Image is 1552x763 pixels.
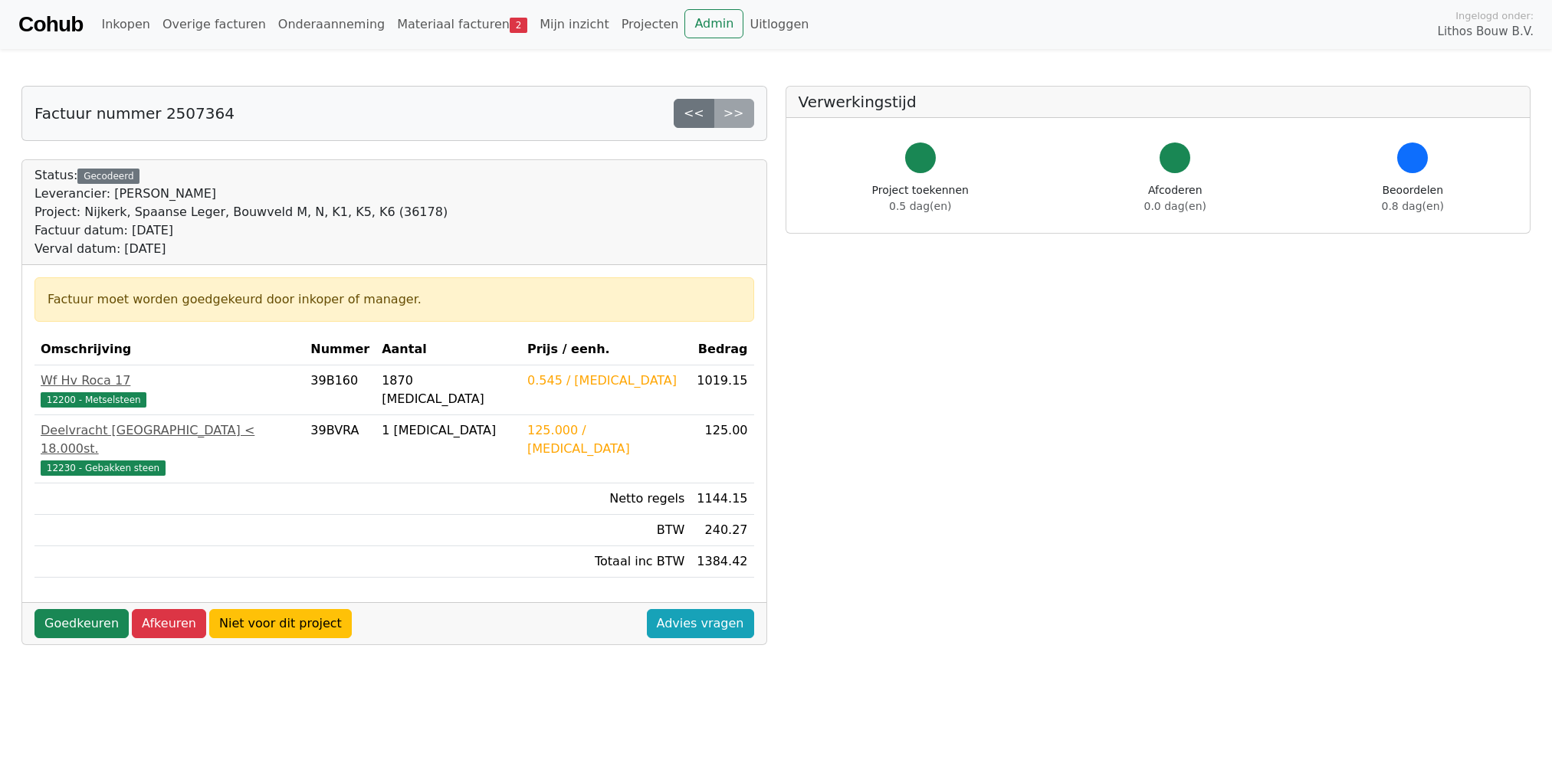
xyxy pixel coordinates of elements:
[521,515,691,546] td: BTW
[799,93,1518,111] h5: Verwerkingstijd
[34,185,448,203] div: Leverancier: [PERSON_NAME]
[304,334,376,365] th: Nummer
[48,290,741,309] div: Factuur moet worden goedgekeurd door inkoper of manager.
[382,372,515,408] div: 1870 [MEDICAL_DATA]
[304,415,376,483] td: 39BVRA
[527,421,684,458] div: 125.000 / [MEDICAL_DATA]
[691,415,753,483] td: 125.00
[391,9,533,40] a: Materiaal facturen2
[34,221,448,240] div: Factuur datum: [DATE]
[533,9,615,40] a: Mijn inzicht
[132,609,206,638] a: Afkeuren
[521,546,691,578] td: Totaal inc BTW
[34,609,129,638] a: Goedkeuren
[1144,182,1206,214] div: Afcoderen
[647,609,754,638] a: Advies vragen
[872,182,969,214] div: Project toekennen
[674,99,714,128] a: <<
[77,169,139,184] div: Gecodeerd
[691,365,753,415] td: 1019.15
[510,18,527,33] span: 2
[34,334,304,365] th: Omschrijving
[156,9,272,40] a: Overige facturen
[691,334,753,365] th: Bedrag
[34,166,448,258] div: Status:
[41,421,298,458] div: Deelvracht [GEOGRAPHIC_DATA] < 18.000st.
[691,515,753,546] td: 240.27
[34,240,448,258] div: Verval datum: [DATE]
[1438,23,1534,41] span: Lithos Bouw B.V.
[209,609,352,638] a: Niet voor dit project
[691,546,753,578] td: 1384.42
[1382,182,1444,214] div: Beoordelen
[34,203,448,221] div: Project: Nijkerk, Spaanse Leger, Bouwveld M, N, K1, K5, K6 (36178)
[304,365,376,415] td: 39B160
[521,483,691,515] td: Netto regels
[95,9,156,40] a: Inkopen
[743,9,815,40] a: Uitloggen
[527,372,684,390] div: 0.545 / [MEDICAL_DATA]
[1455,8,1534,23] span: Ingelogd onder:
[41,372,298,408] a: Wf Hv Roca 1712200 - Metselsteen
[1382,200,1444,212] span: 0.8 dag(en)
[615,9,685,40] a: Projecten
[889,200,951,212] span: 0.5 dag(en)
[521,334,691,365] th: Prijs / eenh.
[382,421,515,440] div: 1 [MEDICAL_DATA]
[18,6,83,43] a: Cohub
[1144,200,1206,212] span: 0.0 dag(en)
[376,334,521,365] th: Aantal
[272,9,391,40] a: Onderaanneming
[684,9,743,38] a: Admin
[41,421,298,476] a: Deelvracht [GEOGRAPHIC_DATA] < 18.000st.12230 - Gebakken steen
[41,460,166,476] span: 12230 - Gebakken steen
[41,372,298,390] div: Wf Hv Roca 17
[34,104,235,123] h5: Factuur nummer 2507364
[691,483,753,515] td: 1144.15
[41,392,146,408] span: 12200 - Metselsteen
